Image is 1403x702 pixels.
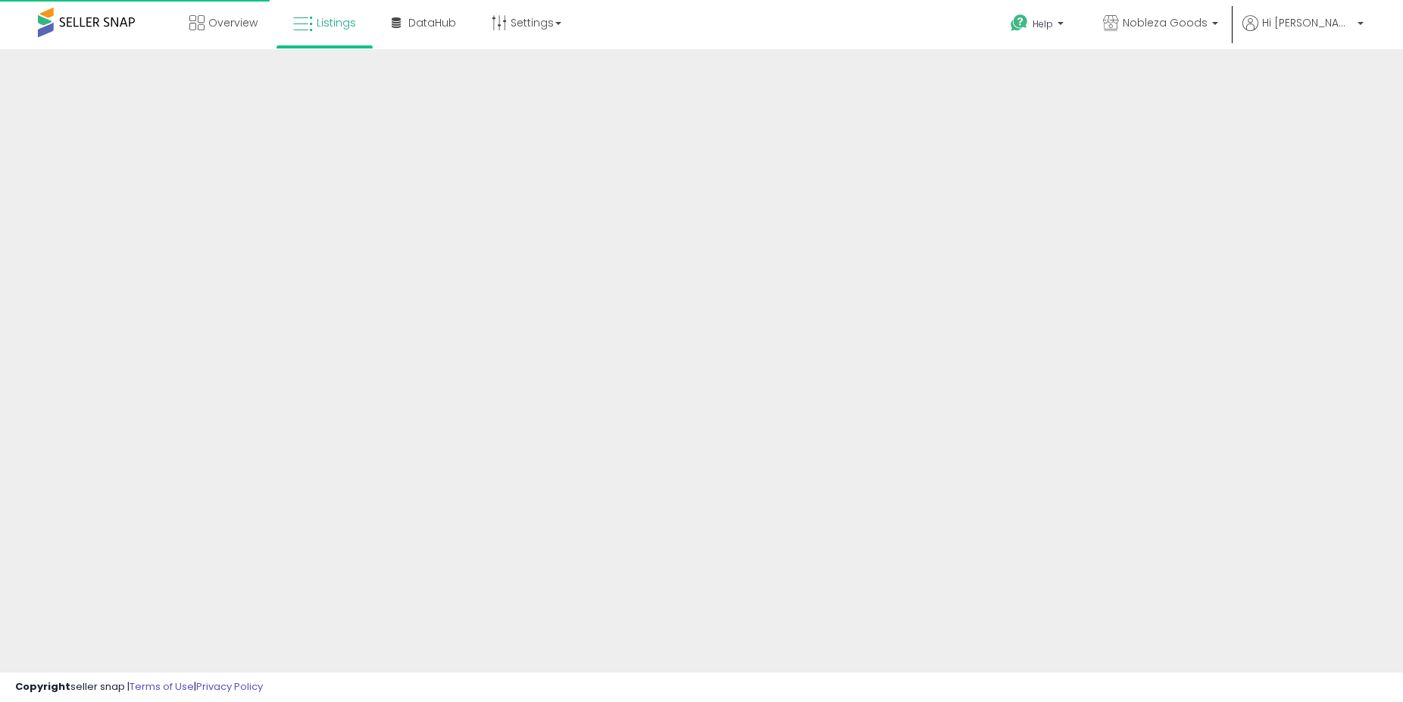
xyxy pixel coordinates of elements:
a: Help [998,2,1079,49]
span: Nobleza Goods [1123,15,1208,30]
i: Get Help [1010,14,1029,33]
span: Hi [PERSON_NAME] [1262,15,1353,30]
span: Listings [317,15,356,30]
a: Hi [PERSON_NAME] [1242,15,1364,49]
span: Help [1033,17,1053,30]
span: DataHub [408,15,456,30]
span: Overview [208,15,258,30]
